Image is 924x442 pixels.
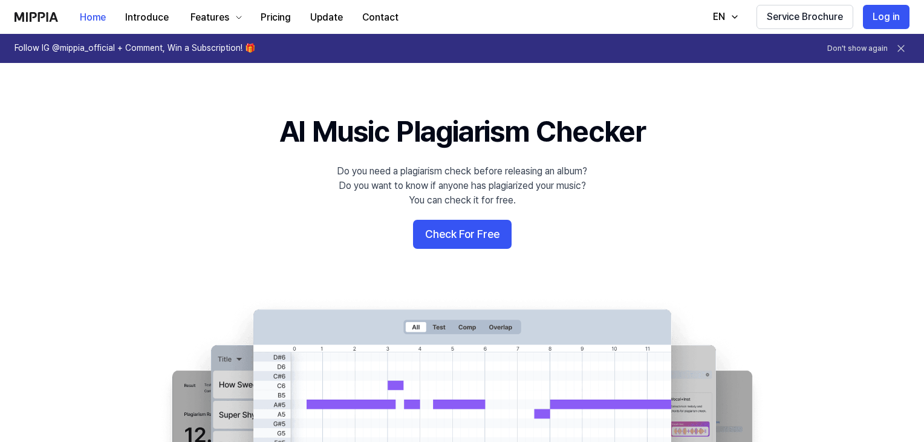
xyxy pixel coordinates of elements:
[115,5,178,30] button: Introduce
[15,12,58,22] img: logo
[863,5,909,29] button: Log in
[188,10,232,25] div: Features
[301,1,353,34] a: Update
[301,5,353,30] button: Update
[353,5,408,30] button: Contact
[178,5,251,30] button: Features
[413,220,512,249] button: Check For Free
[827,44,888,54] button: Don't show again
[70,5,115,30] button: Home
[279,111,645,152] h1: AI Music Plagiarism Checker
[701,5,747,29] button: EN
[15,42,255,54] h1: Follow IG @mippia_official + Comment, Win a Subscription! 🎁
[337,164,587,208] div: Do you need a plagiarism check before releasing an album? Do you want to know if anyone has plagi...
[251,5,301,30] button: Pricing
[70,1,115,34] a: Home
[756,5,853,29] button: Service Brochure
[711,10,727,24] div: EN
